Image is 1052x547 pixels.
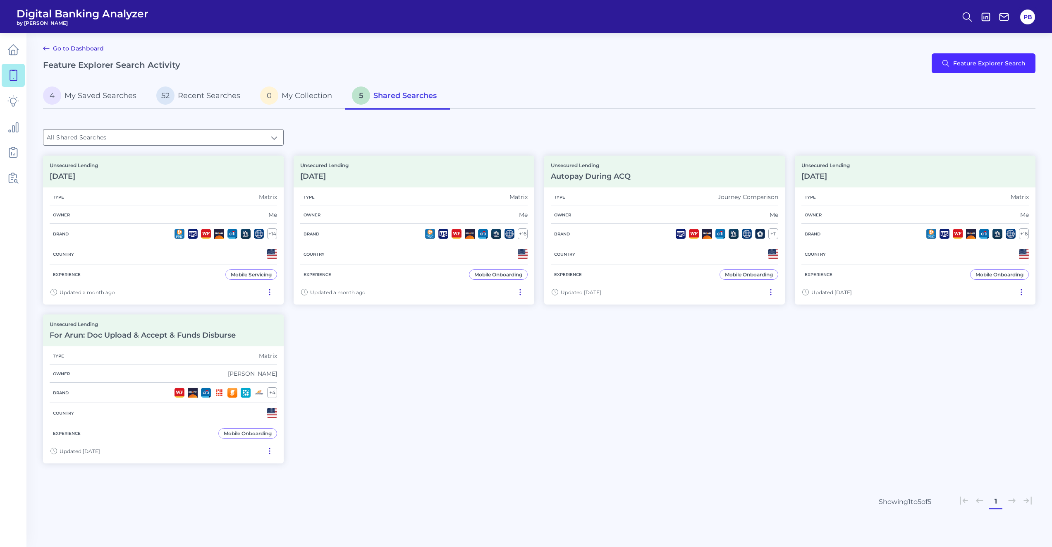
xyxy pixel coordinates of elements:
[43,314,284,463] a: Unsecured LendingFor Arun: Doc Upload & Accept & Funds DisburseTypeMatrixOwner[PERSON_NAME]Brand+...
[932,53,1035,73] button: Feature Explorer Search
[551,194,569,200] h5: Type
[989,495,1002,508] button: 1
[253,83,345,110] a: 0My Collection
[50,162,98,168] p: Unsecured Lending
[300,172,349,181] h3: [DATE]
[551,231,573,237] h5: Brand
[518,228,528,239] div: + 16
[801,231,824,237] h5: Brand
[544,156,785,305] a: Unsecured LendingAutopay During ACQTypeJourney ComparisonOwnerMeBrand+11CountryExperienceMobile O...
[801,194,819,200] h5: Type
[551,212,574,218] h5: Owner
[50,390,72,396] h5: Brand
[1011,193,1029,201] div: Matrix
[474,271,522,278] div: Mobile Onboarding
[259,352,277,360] div: Matrix
[43,86,61,105] span: 4
[300,212,324,218] h5: Owner
[178,91,240,100] span: Recent Searches
[260,86,278,105] span: 0
[519,211,528,218] div: Me
[725,271,773,278] div: Mobile Onboarding
[50,410,77,416] h5: Country
[17,20,148,26] span: by [PERSON_NAME]
[561,289,601,295] span: Updated [DATE]
[300,231,323,237] h5: Brand
[268,211,277,218] div: Me
[43,43,104,53] a: Go to Dashboard
[50,172,98,181] h3: [DATE]
[509,193,528,201] div: Matrix
[795,156,1035,305] a: Unsecured Lending[DATE]TypeMatrixOwnerMeBrand+16CountryExperienceMobile OnboardingUpdated [DATE]
[50,353,67,359] h5: Type
[267,387,277,398] div: + 4
[17,7,148,20] span: Digital Banking Analyzer
[1020,10,1035,24] button: PB
[310,289,366,295] span: Updated a month ago
[801,252,829,257] h5: Country
[770,211,778,218] div: Me
[50,331,236,340] h3: For Arun: Doc Upload & Accept & Funds Disburse
[953,60,1026,67] span: Feature Explorer Search
[879,498,931,506] div: Showing 1 to 5 of 5
[718,193,778,201] div: Journey Comparison
[300,194,318,200] h5: Type
[975,271,1023,278] div: Mobile Onboarding
[352,86,370,105] span: 5
[43,83,150,110] a: 4My Saved Searches
[50,431,84,436] h5: Experience
[801,162,850,168] p: Unsecured Lending
[373,91,437,100] span: Shared Searches
[300,162,349,168] p: Unsecured Lending
[345,83,450,110] a: 5Shared Searches
[551,252,579,257] h5: Country
[801,272,836,277] h5: Experience
[50,212,73,218] h5: Owner
[65,91,136,100] span: My Saved Searches
[259,193,277,201] div: Matrix
[50,194,67,200] h5: Type
[43,60,180,70] h2: Feature Explorer Search Activity
[224,430,272,437] div: Mobile Onboarding
[1020,211,1029,218] div: Me
[811,289,852,295] span: Updated [DATE]
[60,448,100,454] span: Updated [DATE]
[801,212,825,218] h5: Owner
[156,86,175,105] span: 52
[43,156,284,305] a: Unsecured Lending[DATE]TypeMatrixOwnerMeBrand+14CountryExperienceMobile ServicingUpdated a month ago
[231,271,272,278] div: Mobile Servicing
[801,172,850,181] h3: [DATE]
[50,272,84,277] h5: Experience
[50,252,77,257] h5: Country
[150,83,253,110] a: 52Recent Searches
[551,162,631,168] p: Unsecured Lending
[1019,228,1029,239] div: + 16
[300,272,335,277] h5: Experience
[50,371,73,377] h5: Owner
[60,289,115,295] span: Updated a month ago
[282,91,332,100] span: My Collection
[50,321,236,327] p: Unsecured Lending
[551,272,585,277] h5: Experience
[50,231,72,237] h5: Brand
[267,228,277,239] div: + 14
[228,370,277,377] div: [PERSON_NAME]
[551,172,631,181] h3: Autopay During ACQ
[300,252,328,257] h5: Country
[294,156,534,305] a: Unsecured Lending[DATE]TypeMatrixOwnerMeBrand+16CountryExperienceMobile OnboardingUpdated a month...
[768,228,778,239] div: + 11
